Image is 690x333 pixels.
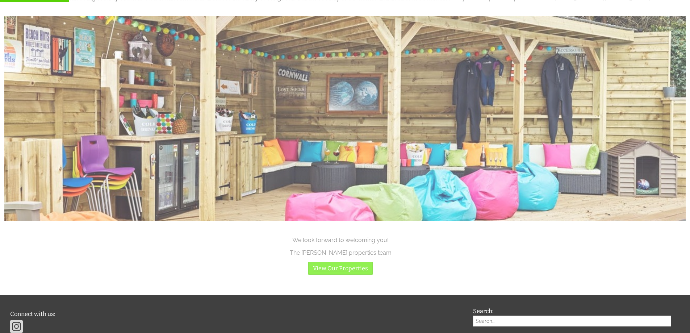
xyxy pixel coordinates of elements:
h3: Connect with us: [10,311,460,317]
a: View Our Properties [308,262,373,275]
input: Search... [473,316,672,326]
h3: Search: [473,308,672,315]
p: We look forward to welcoming you! [152,237,529,243]
p: The [PERSON_NAME] properties team [152,249,529,256]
